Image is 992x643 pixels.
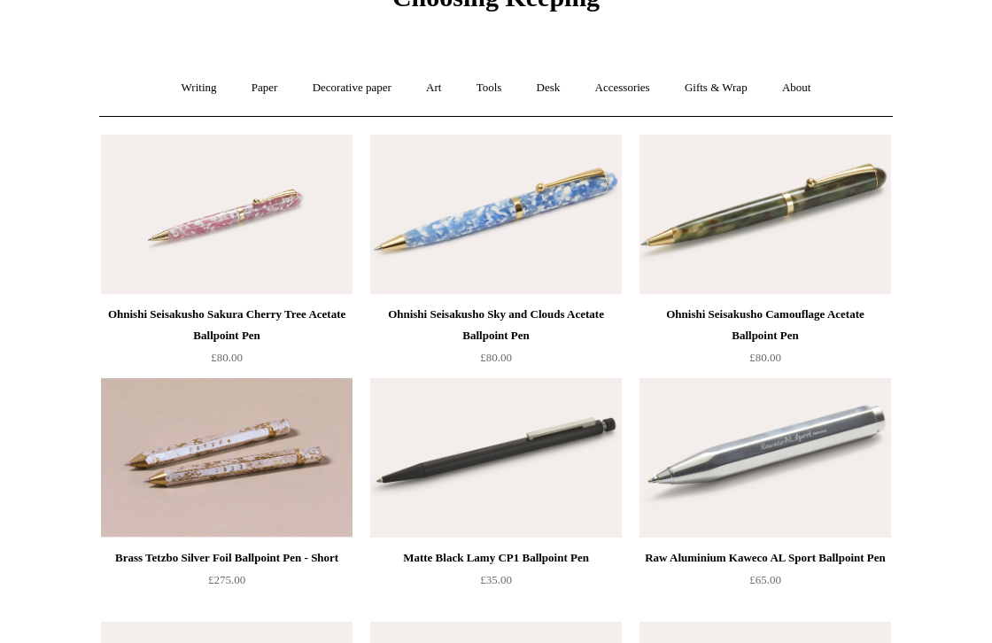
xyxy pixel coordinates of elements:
[208,573,245,586] span: £275.00
[105,547,348,569] div: Brass Tetzbo Silver Foil Ballpoint Pen - Short
[461,65,518,112] a: Tools
[370,304,622,376] a: Ohnishi Seisakusho Sky and Clouds Acetate Ballpoint Pen £80.00
[166,65,233,112] a: Writing
[639,378,891,538] a: Raw Aluminium Kaweco AL Sport Ballpoint Pen Raw Aluminium Kaweco AL Sport Ballpoint Pen
[297,65,407,112] a: Decorative paper
[480,351,512,364] span: £80.00
[370,547,622,620] a: Matte Black Lamy CP1 Ballpoint Pen £35.00
[211,351,243,364] span: £80.00
[375,547,617,569] div: Matte Black Lamy CP1 Ballpoint Pen
[101,135,353,294] a: Ohnishi Seisakusho Sakura Cherry Tree Acetate Ballpoint Pen Ohnishi Seisakusho Sakura Cherry Tree...
[101,378,353,538] a: Brass Tetzbo Silver Foil Ballpoint Pen - Short Brass Tetzbo Silver Foil Ballpoint Pen - Short
[370,378,622,538] a: Matte Black Lamy CP1 Ballpoint Pen Matte Black Lamy CP1 Ballpoint Pen
[101,304,353,376] a: Ohnishi Seisakusho Sakura Cherry Tree Acetate Ballpoint Pen £80.00
[101,378,353,538] img: Brass Tetzbo Silver Foil Ballpoint Pen - Short
[639,547,891,620] a: Raw Aluminium Kaweco AL Sport Ballpoint Pen £65.00
[375,304,617,346] div: Ohnishi Seisakusho Sky and Clouds Acetate Ballpoint Pen
[101,547,353,620] a: Brass Tetzbo Silver Foil Ballpoint Pen - Short £275.00
[480,573,512,586] span: £35.00
[370,378,622,538] img: Matte Black Lamy CP1 Ballpoint Pen
[766,65,827,112] a: About
[236,65,294,112] a: Paper
[410,65,457,112] a: Art
[639,135,891,294] img: Ohnishi Seisakusho Camouflage Acetate Ballpoint Pen
[370,135,622,294] img: Ohnishi Seisakusho Sky and Clouds Acetate Ballpoint Pen
[644,547,887,569] div: Raw Aluminium Kaweco AL Sport Ballpoint Pen
[639,304,891,376] a: Ohnishi Seisakusho Camouflage Acetate Ballpoint Pen £80.00
[749,351,781,364] span: £80.00
[749,573,781,586] span: £65.00
[669,65,763,112] a: Gifts & Wrap
[639,135,891,294] a: Ohnishi Seisakusho Camouflage Acetate Ballpoint Pen Ohnishi Seisakusho Camouflage Acetate Ballpoi...
[579,65,666,112] a: Accessories
[521,65,577,112] a: Desk
[101,135,353,294] img: Ohnishi Seisakusho Sakura Cherry Tree Acetate Ballpoint Pen
[370,135,622,294] a: Ohnishi Seisakusho Sky and Clouds Acetate Ballpoint Pen Ohnishi Seisakusho Sky and Clouds Acetate...
[105,304,348,346] div: Ohnishi Seisakusho Sakura Cherry Tree Acetate Ballpoint Pen
[644,304,887,346] div: Ohnishi Seisakusho Camouflage Acetate Ballpoint Pen
[639,378,891,538] img: Raw Aluminium Kaweco AL Sport Ballpoint Pen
